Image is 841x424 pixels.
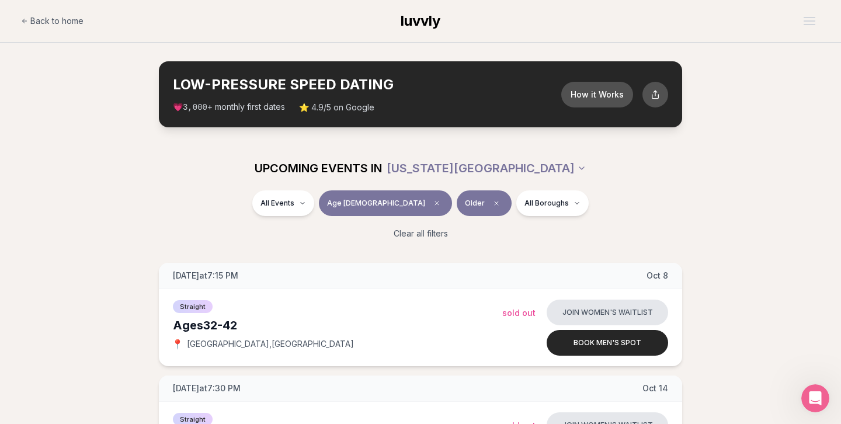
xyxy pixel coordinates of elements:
[327,199,425,208] span: Age [DEMOGRAPHIC_DATA]
[801,384,829,412] iframe: Intercom live chat
[561,82,633,107] button: How it Works
[173,75,561,94] h2: LOW-PRESSURE SPEED DATING
[401,12,440,29] span: luvvly
[255,160,382,176] span: UPCOMING EVENTS IN
[799,12,820,30] button: Open menu
[299,102,374,113] span: ⭐ 4.9/5 on Google
[516,190,589,216] button: All Boroughs
[173,383,241,394] span: [DATE] at 7:30 PM
[401,12,440,30] a: luvvly
[173,339,182,349] span: 📍
[173,101,285,113] span: 💗 + monthly first dates
[524,199,569,208] span: All Boroughs
[547,330,668,356] button: Book men's spot
[30,15,84,27] span: Back to home
[457,190,512,216] button: OlderClear preference
[387,221,455,246] button: Clear all filters
[173,270,238,281] span: [DATE] at 7:15 PM
[252,190,314,216] button: All Events
[173,300,213,313] span: Straight
[647,270,668,281] span: Oct 8
[319,190,452,216] button: Age [DEMOGRAPHIC_DATA]Clear age
[183,103,207,112] span: 3,000
[173,317,502,333] div: Ages 32-42
[502,308,536,318] span: Sold Out
[387,155,586,181] button: [US_STATE][GEOGRAPHIC_DATA]
[260,199,294,208] span: All Events
[21,9,84,33] a: Back to home
[430,196,444,210] span: Clear age
[187,338,354,350] span: [GEOGRAPHIC_DATA] , [GEOGRAPHIC_DATA]
[465,199,485,208] span: Older
[642,383,668,394] span: Oct 14
[489,196,503,210] span: Clear preference
[547,300,668,325] button: Join women's waitlist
